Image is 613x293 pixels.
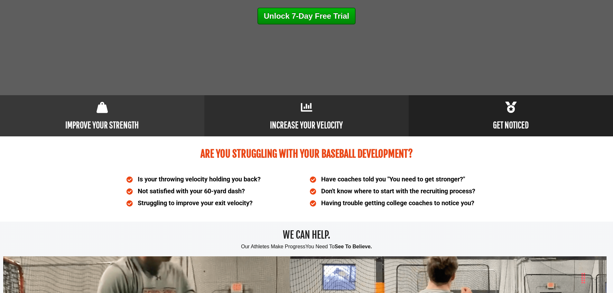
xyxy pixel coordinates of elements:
span: Our Athletes Make Progress [241,244,372,249]
iframe: Chat Widget [519,224,613,293]
h2: WE CAN HELP. [3,225,610,255]
div: 채팅 위젯 [519,224,613,293]
span: See To Believe. [335,244,372,249]
div: 드래그 [578,269,589,288]
b: GET NOTICED [493,119,529,130]
span: You Need To [305,244,335,249]
li: Don't know where to start with the recruiting process? [310,185,487,197]
li: Have coaches told you "You need to get stronger?" [310,173,487,185]
li: Not satisfied with your 60-yard dash? [126,185,303,197]
li: Struggling to improve your exit velocity? [126,197,303,209]
a: Unlock 7-Day Free Trial [257,8,356,24]
li: Is your throwing velocity holding you back? [126,173,303,185]
b: IMPROVE YOUR STRENGTH [65,119,139,130]
li: Having trouble getting college coaches to notice you? [310,197,487,209]
h2: Are you struggling with your baseball development? [126,149,487,159]
b: INCREASE YOUR VELOCITY [270,119,343,130]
